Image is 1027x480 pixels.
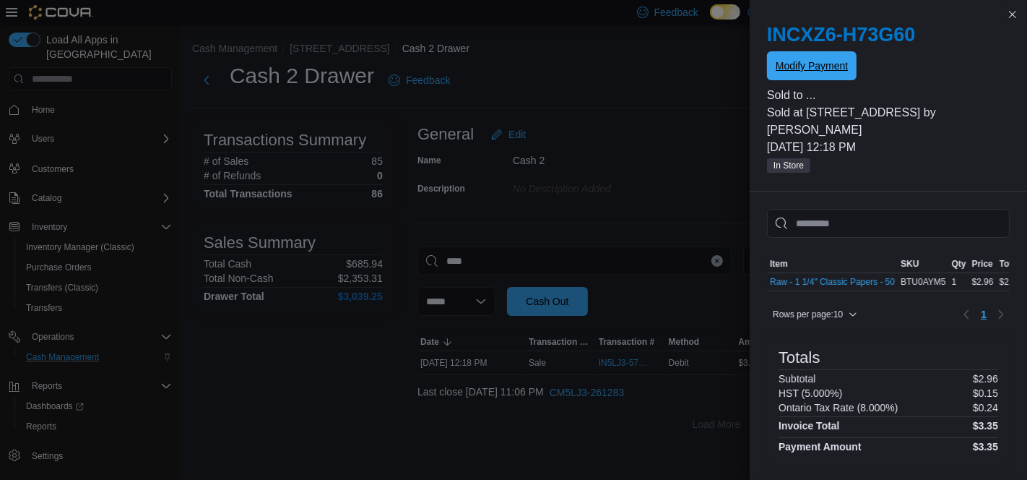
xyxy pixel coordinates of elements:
[1000,258,1020,270] span: Total
[968,255,996,273] button: Price
[1004,6,1021,23] button: Close this dialog
[975,303,992,326] button: Page 1 of 1
[973,387,998,399] p: $0.15
[973,402,998,413] p: $0.24
[779,373,815,385] h6: Subtotal
[973,373,998,385] p: $2.96
[779,387,842,399] h6: HST (5.000%)
[898,255,948,273] button: SKU
[997,273,1024,291] div: $2.96
[767,306,863,323] button: Rows per page:10
[975,303,992,326] ul: Pagination for table: MemoryTable from EuiInMemoryTable
[770,277,895,287] button: Raw - 1 1/4" Classic Papers - 50
[767,209,1010,238] input: This is a search bar. As you type, the results lower in the page will automatically filter.
[901,276,945,288] span: BTU0AYM5
[773,309,843,320] span: Rows per page : 10
[958,306,975,323] button: Previous page
[997,255,1024,273] button: Total
[767,23,1010,46] h2: INCXZ6-H73G60
[779,349,820,367] h3: Totals
[973,420,998,432] h4: $3.35
[767,158,810,173] span: In Store
[767,51,857,80] button: Modify Payment
[968,273,996,291] div: $2.96
[779,420,840,432] h4: Invoice Total
[767,255,898,273] button: Item
[767,139,1010,156] p: [DATE] 12:18 PM
[770,258,788,270] span: Item
[773,159,804,172] span: In Store
[779,402,898,413] h6: Ontario Tax Rate (8.000%)
[981,307,987,322] span: 1
[767,87,1010,104] p: Sold to ...
[951,258,966,270] span: Qty
[948,273,968,291] div: 1
[992,306,1010,323] button: Next page
[901,258,919,270] span: SKU
[767,104,1010,139] p: Sold at [STREET_ADDRESS] by [PERSON_NAME]
[971,258,992,270] span: Price
[776,59,848,73] span: Modify Payment
[948,255,968,273] button: Qty
[973,441,998,453] h4: $3.35
[958,303,1010,326] nav: Pagination for table: MemoryTable from EuiInMemoryTable
[779,441,862,453] h4: Payment Amount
